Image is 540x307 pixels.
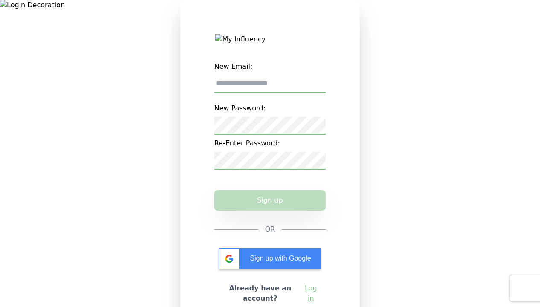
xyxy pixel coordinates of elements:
label: New Email: [214,58,326,75]
a: Log in [303,283,319,304]
label: New Password: [214,100,326,117]
h2: Already have an account? [221,283,300,304]
label: Re-Enter Password: [214,135,326,152]
button: Sign up [214,190,326,211]
span: OR [265,224,275,235]
div: Sign up with Google [219,248,321,269]
span: Sign up with Google [250,255,311,262]
img: My Influency [215,34,324,44]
